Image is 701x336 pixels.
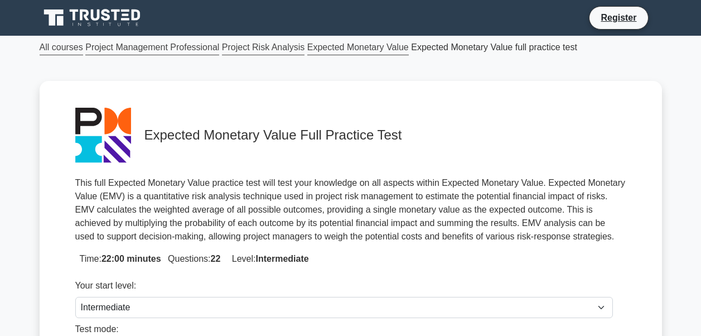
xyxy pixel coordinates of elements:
a: Project Risk Analysis [222,40,305,55]
p: Time: [75,252,626,266]
a: All courses [40,40,83,55]
div: Your start level: [75,279,613,297]
div: Expected Monetary Value full practice test [33,40,669,54]
span: Level: [228,254,309,263]
strong: Intermediate [256,254,309,263]
a: Expected Monetary Value [307,40,409,55]
p: This full Expected Monetary Value practice test will test your knowledge on all aspects within Ex... [75,176,626,243]
h4: Expected Monetary Value Full Practice Test [144,127,626,143]
a: Register [594,11,643,25]
strong: 22 [211,254,221,263]
a: Project Management Professional [85,40,219,55]
span: Questions: [163,254,220,263]
strong: 22:00 minutes [101,254,161,263]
